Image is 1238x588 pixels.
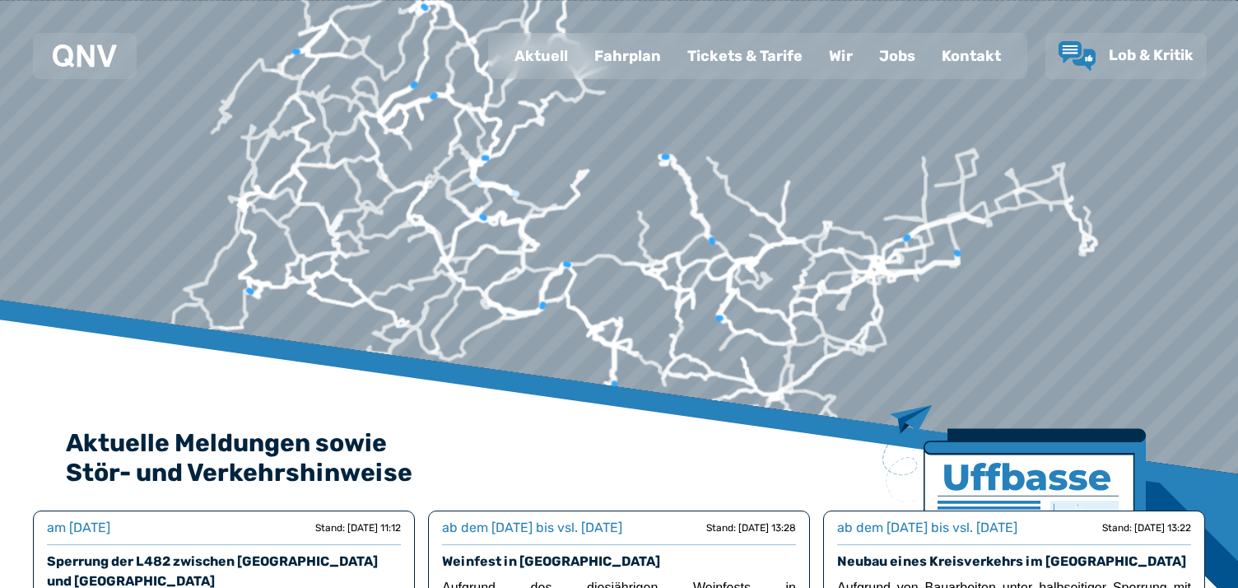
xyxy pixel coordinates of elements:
a: Weinfest in [GEOGRAPHIC_DATA] [442,553,660,569]
a: Neubau eines Kreisverkehrs im [GEOGRAPHIC_DATA] [837,553,1186,569]
img: QNV Logo [53,44,117,68]
div: ab dem [DATE] bis vsl. [DATE] [837,518,1017,538]
a: Kontakt [928,35,1014,77]
a: QNV Logo [53,40,117,72]
h2: Aktuelle Meldungen sowie Stör- und Verkehrshinweise [66,428,1172,488]
a: Wir [816,35,866,77]
div: Stand: [DATE] 13:22 [1102,521,1191,534]
span: Lob & Kritik [1109,46,1194,64]
a: Tickets & Tarife [674,35,816,77]
a: Lob & Kritik [1059,41,1194,71]
a: Jobs [866,35,928,77]
div: Stand: [DATE] 13:28 [706,521,796,534]
div: Stand: [DATE] 11:12 [315,521,401,534]
a: Aktuell [501,35,581,77]
div: am [DATE] [47,518,110,538]
div: ab dem [DATE] bis vsl. [DATE] [442,518,622,538]
a: Fahrplan [581,35,674,77]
